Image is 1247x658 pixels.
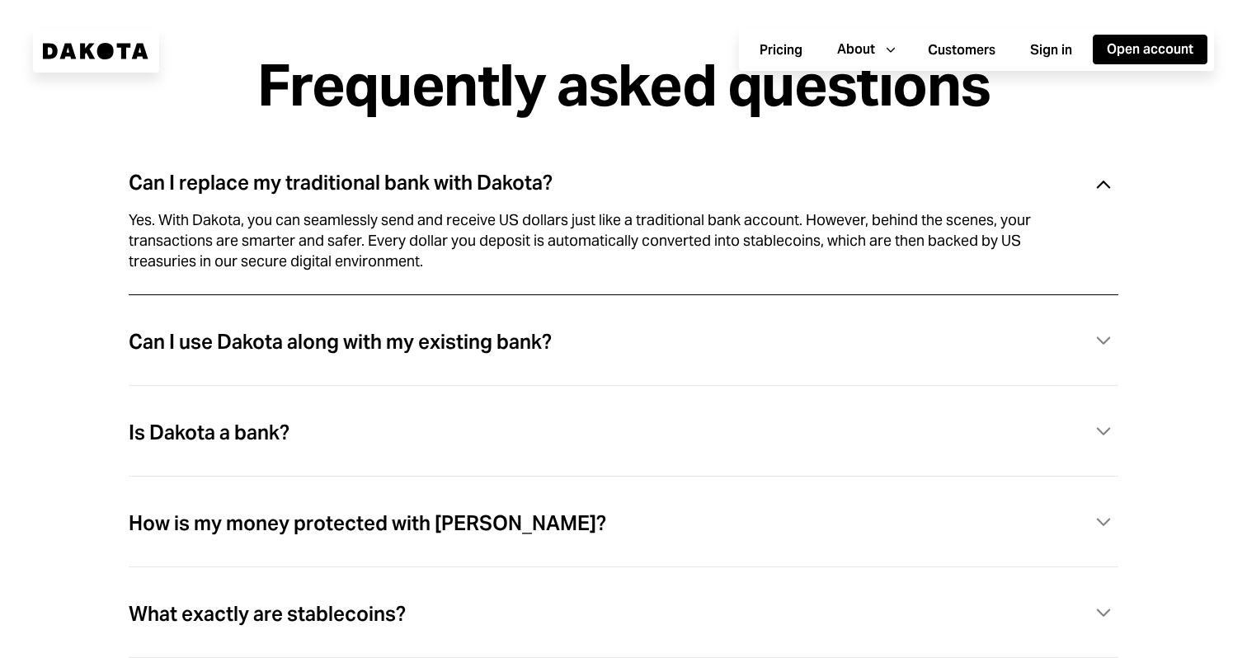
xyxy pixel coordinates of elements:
[129,422,289,444] div: Is Dakota a bank?
[129,604,406,625] div: What exactly are stablecoins?
[746,35,816,65] button: Pricing
[257,54,991,117] div: Frequently asked questions
[837,40,875,59] div: About
[129,331,552,353] div: Can I use Dakota along with my existing bank?
[914,35,1009,65] button: Customers
[129,513,606,534] div: How is my money protected with [PERSON_NAME]?
[1016,35,1086,65] button: Sign in
[823,35,907,64] button: About
[129,210,1079,271] div: Yes. With Dakota, you can seamlessly send and receive US dollars just like a traditional bank acc...
[746,34,816,66] a: Pricing
[914,34,1009,66] a: Customers
[1016,34,1086,66] a: Sign in
[129,172,553,194] div: Can I replace my traditional bank with Dakota?
[1093,35,1207,64] button: Open account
